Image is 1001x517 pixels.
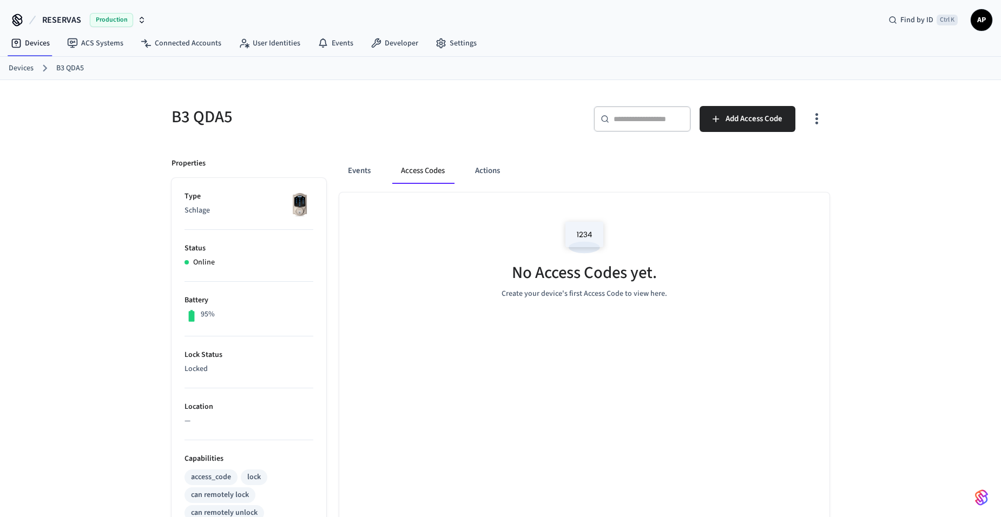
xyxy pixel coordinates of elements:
[971,9,992,31] button: AP
[309,34,362,53] a: Events
[560,214,609,260] img: Access Codes Empty State
[42,14,81,26] span: RESERVAS
[191,489,249,501] div: can remotely lock
[185,349,313,361] p: Lock Status
[975,489,988,506] img: SeamLogoGradient.69752ec5.svg
[726,112,782,126] span: Add Access Code
[339,158,379,184] button: Events
[900,15,933,25] span: Find by ID
[201,309,215,320] p: 95%
[185,453,313,465] p: Capabilities
[185,205,313,216] p: Schlage
[191,472,231,483] div: access_code
[502,288,667,300] p: Create your device's first Access Code to view here.
[185,363,313,375] p: Locked
[193,257,215,268] p: Online
[185,401,313,413] p: Location
[392,158,453,184] button: Access Codes
[937,15,958,25] span: Ctrl K
[172,106,494,128] h5: B3 QDA5
[9,63,34,74] a: Devices
[185,191,313,202] p: Type
[132,34,230,53] a: Connected Accounts
[2,34,58,53] a: Devices
[56,63,84,74] a: B3 QDA5
[427,34,485,53] a: Settings
[185,415,313,427] p: —
[339,158,829,184] div: ant example
[58,34,132,53] a: ACS Systems
[880,10,966,30] div: Find by IDCtrl K
[972,10,991,30] span: AP
[185,243,313,254] p: Status
[247,472,261,483] div: lock
[230,34,309,53] a: User Identities
[700,106,795,132] button: Add Access Code
[172,158,206,169] p: Properties
[286,191,313,218] img: Schlage Sense Smart Deadbolt with Camelot Trim, Front
[362,34,427,53] a: Developer
[185,295,313,306] p: Battery
[466,158,509,184] button: Actions
[512,262,657,284] h5: No Access Codes yet.
[90,13,133,27] span: Production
